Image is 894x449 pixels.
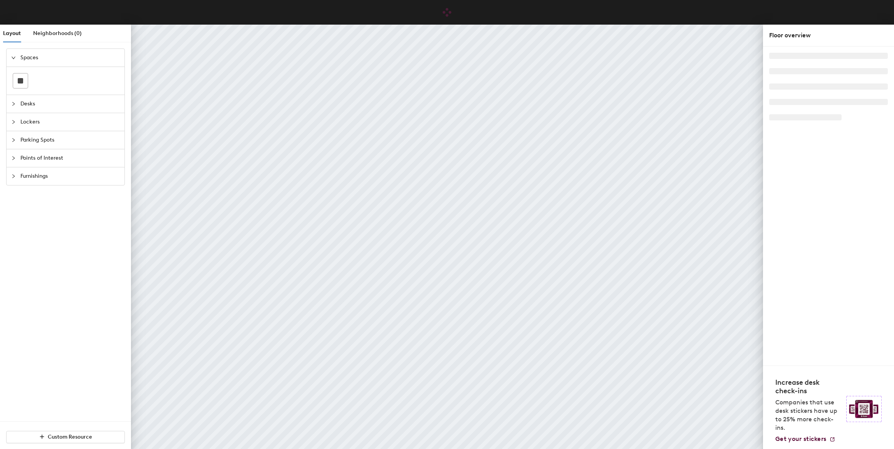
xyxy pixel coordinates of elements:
span: Points of Interest [20,149,120,167]
span: Get your stickers [775,435,826,442]
span: collapsed [11,138,16,142]
span: Neighborhoods (0) [33,30,82,37]
span: Parking Spots [20,131,120,149]
button: Custom Resource [6,431,125,443]
span: Spaces [20,49,120,67]
span: Custom Resource [48,434,92,440]
span: collapsed [11,156,16,160]
div: Floor overview [769,31,888,40]
p: Companies that use desk stickers have up to 25% more check-ins. [775,398,842,432]
span: Layout [3,30,21,37]
span: collapsed [11,120,16,124]
a: Get your stickers [775,435,835,443]
span: Furnishings [20,167,120,185]
span: collapsed [11,102,16,106]
span: collapsed [11,174,16,179]
h4: Increase desk check-ins [775,378,842,395]
img: Sticker logo [846,396,882,422]
span: expanded [11,55,16,60]
span: Desks [20,95,120,113]
span: Lockers [20,113,120,131]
